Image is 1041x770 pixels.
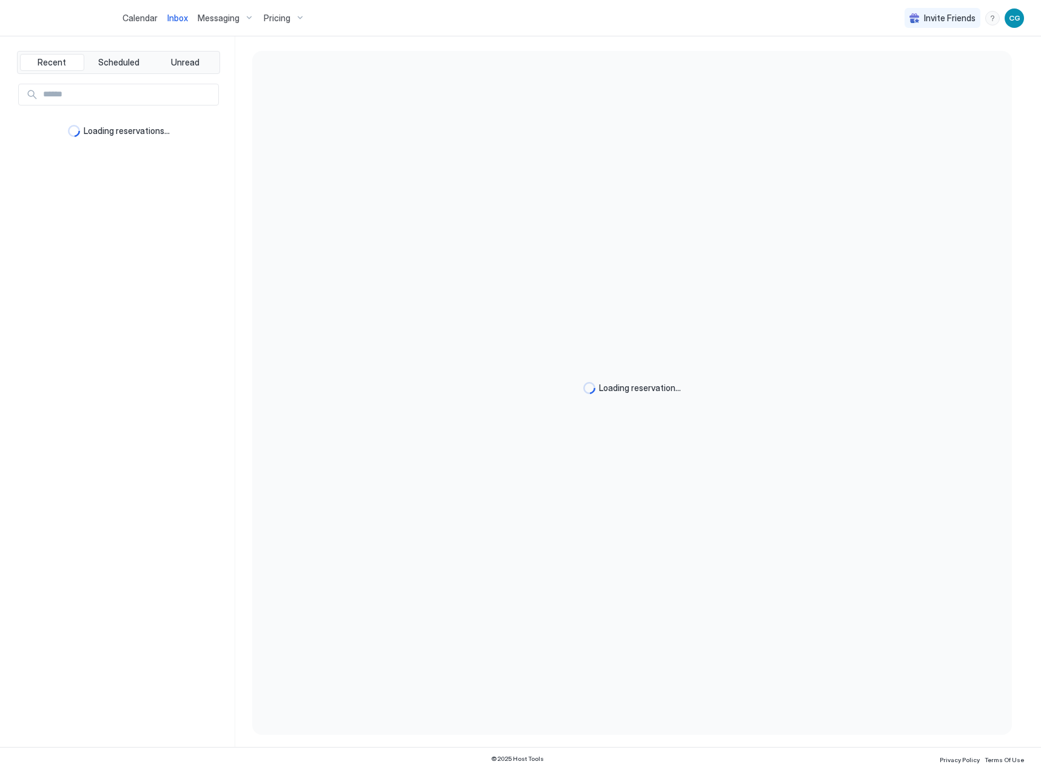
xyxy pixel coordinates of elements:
[58,754,95,765] a: Google Play Store
[17,51,220,74] div: tab-group
[38,84,218,105] input: Input Field
[17,754,53,765] a: App Store
[985,752,1024,765] a: Terms Of Use
[940,752,980,765] a: Privacy Policy
[599,383,681,393] span: Loading reservation...
[167,12,188,24] a: Inbox
[583,382,595,394] div: loading
[17,9,108,27] a: Host Tools Logo
[38,57,66,68] span: Recent
[198,13,239,24] span: Messaging
[985,756,1024,763] span: Terms Of Use
[924,13,976,24] span: Invite Friends
[153,54,217,71] button: Unread
[491,755,544,763] span: © 2025 Host Tools
[20,54,84,71] button: Recent
[167,13,188,23] span: Inbox
[87,54,151,71] button: Scheduled
[985,11,1000,25] div: menu
[68,125,80,137] div: loading
[122,13,158,23] span: Calendar
[171,57,199,68] span: Unread
[84,126,170,136] span: Loading reservations...
[98,57,139,68] span: Scheduled
[122,12,158,24] a: Calendar
[1005,8,1024,28] div: User profile
[264,13,290,24] span: Pricing
[940,756,980,763] span: Privacy Policy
